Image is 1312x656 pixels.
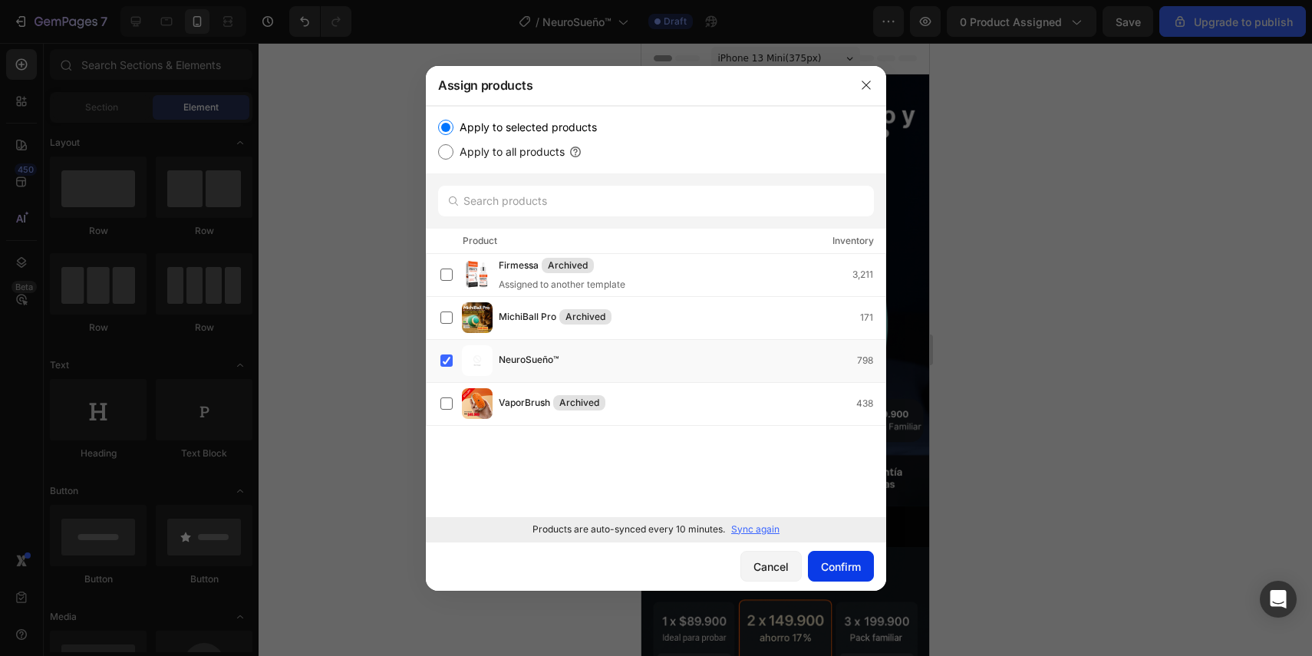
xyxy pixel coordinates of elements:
img: product-img [462,259,493,290]
p: Products are auto-synced every 10 minutes. [532,522,725,536]
span: Firmessa [499,258,539,275]
span: NeuroSueño™ [499,352,559,369]
button: Cancel [740,551,802,582]
div: 3,211 [852,267,885,282]
div: 798 [857,353,885,368]
div: Confirm [821,559,861,575]
input: Search products [438,186,874,216]
p: Sync again [731,522,780,536]
label: Apply to all products [453,143,565,161]
div: Assigned to another template [499,278,625,292]
div: Inventory [832,233,874,249]
div: Archived [553,395,605,410]
div: /> [426,106,886,542]
span: VaporBrush [499,395,550,412]
div: Cancel [753,559,789,575]
button: Confirm [808,551,874,582]
div: Open Intercom Messenger [1260,581,1297,618]
img: product-img [462,345,493,376]
span: MichiBall Pro [499,309,556,326]
span: iPhone 13 Mini ( 375 px) [77,8,180,23]
div: Archived [559,309,611,325]
img: product-img [462,302,493,333]
div: Archived [542,258,594,273]
img: product-img [462,388,493,419]
label: Apply to selected products [453,118,597,137]
div: 171 [860,310,885,325]
div: Product [463,233,497,249]
div: 438 [856,396,885,411]
div: Assign products [426,65,846,105]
